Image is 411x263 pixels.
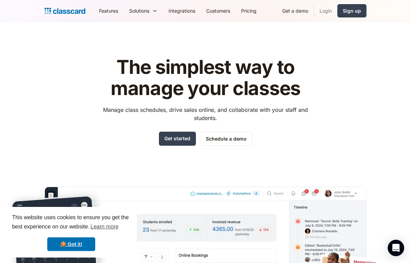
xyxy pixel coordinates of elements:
span: This website uses cookies to ensure you get the best experience on our website. [12,213,130,232]
a: Get started [159,132,196,146]
a: Logo [45,6,85,16]
h1: The simplest way to manage your classes [97,57,314,99]
a: dismiss cookie message [47,237,95,251]
a: Get a demo [277,3,314,18]
a: Customers [201,3,236,18]
div: Solutions [124,3,163,18]
div: Solutions [129,7,149,14]
a: Integrations [163,3,201,18]
a: Schedule a demo [200,132,252,146]
a: learn more about cookies [89,222,120,232]
div: cookieconsent [5,207,137,258]
div: Open Intercom Messenger [388,240,404,256]
a: Pricing [236,3,262,18]
div: Sign up [343,7,361,14]
a: Features [94,3,124,18]
a: Login [314,3,337,18]
a: Sign up [337,4,366,17]
p: Manage class schedules, drive sales online, and collaborate with your staff and students. [97,106,314,122]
